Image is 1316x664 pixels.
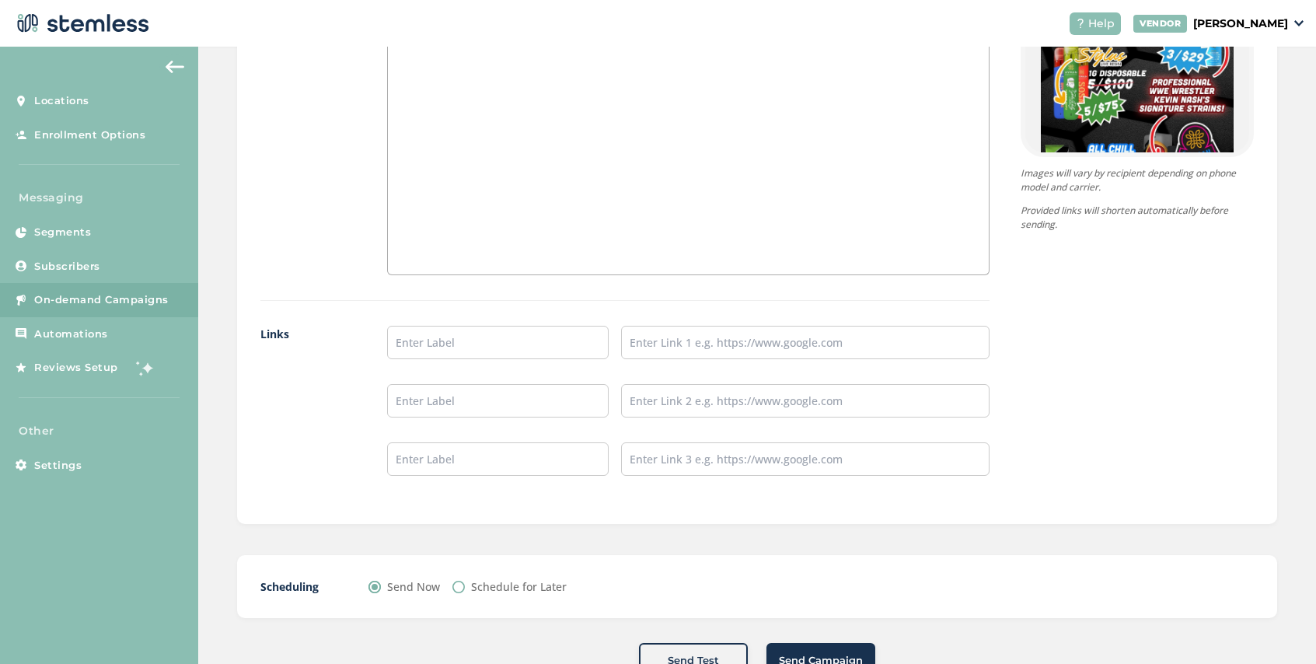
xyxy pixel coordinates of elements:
img: logo-dark-0685b13c.svg [12,8,149,39]
iframe: Chat Widget [1238,589,1316,664]
span: Automations [34,327,108,342]
span: Segments [34,225,91,240]
input: Enter Link 3 e.g. https://www.google.com [621,442,990,476]
p: Provided links will shorten automatically before sending. [1021,204,1254,232]
img: icon-help-white-03924b79.svg [1076,19,1085,28]
label: Send Now [387,578,440,595]
span: Enrollment Options [34,128,145,143]
input: Enter Label [387,384,609,418]
span: Locations [34,93,89,109]
input: Enter Label [387,326,609,359]
input: Enter Label [387,442,609,476]
label: Schedule for Later [471,578,567,595]
span: Reviews Setup [34,360,118,376]
img: glitter-stars-b7820f95.gif [130,352,161,383]
input: Enter Link 2 e.g. https://www.google.com [621,384,990,418]
input: Enter Link 1 e.g. https://www.google.com [621,326,990,359]
label: Links [260,326,356,501]
p: [PERSON_NAME] [1193,16,1288,32]
div: VENDOR [1133,15,1187,33]
span: Help [1088,16,1115,32]
img: icon_down-arrow-small-66adaf34.svg [1294,20,1304,26]
p: Images will vary by recipient depending on phone model and carrier. [1021,166,1254,194]
label: Scheduling [260,578,337,595]
span: On-demand Campaigns [34,292,169,308]
span: Settings [34,458,82,474]
span: Subscribers [34,259,100,274]
img: icon-arrow-back-accent-c549486e.svg [166,61,184,73]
